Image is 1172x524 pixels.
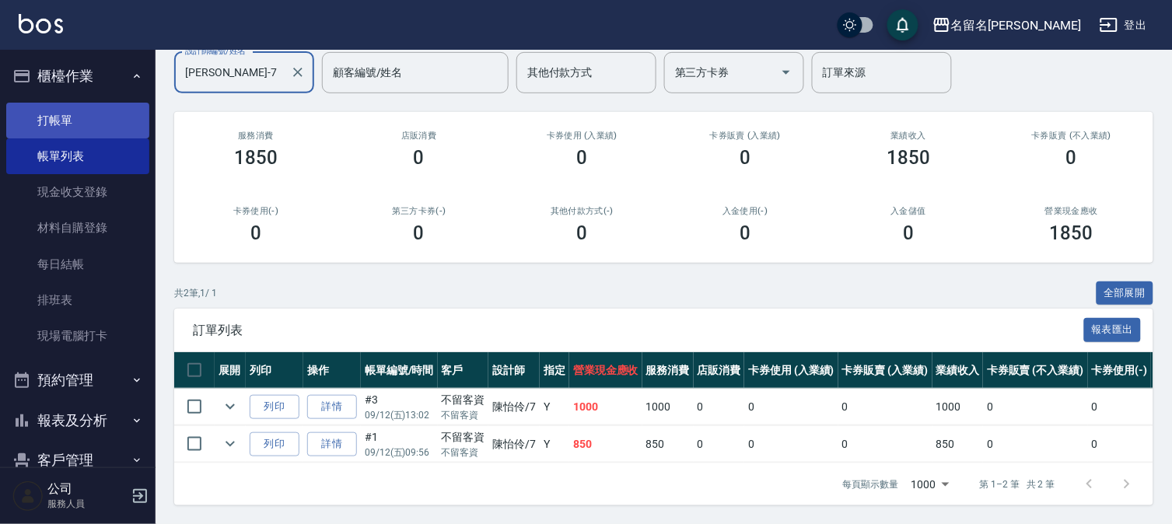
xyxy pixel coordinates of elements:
[12,480,44,512] img: Person
[47,481,127,497] h5: 公司
[414,147,425,169] h3: 0
[365,408,434,422] p: 09/12 (五) 13:02
[19,14,63,33] img: Logo
[569,352,642,389] th: 營業現金應收
[6,56,149,96] button: 櫃檯作業
[845,131,971,141] h2: 業績收入
[932,352,984,389] th: 業績收入
[887,147,930,169] h3: 1850
[442,429,485,445] div: 不留客資
[215,352,246,389] th: 展開
[303,352,361,389] th: 操作
[926,9,1087,41] button: 名留名[PERSON_NAME]
[540,352,569,389] th: 指定
[6,174,149,210] a: 現金收支登錄
[246,352,303,389] th: 列印
[219,432,242,456] button: expand row
[307,395,357,419] a: 詳情
[774,60,799,85] button: Open
[694,389,745,425] td: 0
[6,210,149,246] a: 材料自購登錄
[740,222,750,244] h3: 0
[980,477,1055,491] p: 第 1–2 筆 共 2 筆
[6,400,149,441] button: 報表及分析
[234,147,278,169] h3: 1850
[361,389,438,425] td: #3
[250,222,261,244] h3: 0
[903,222,914,244] h3: 0
[740,147,750,169] h3: 0
[356,131,482,141] h2: 店販消費
[193,131,319,141] h3: 服務消費
[1088,389,1152,425] td: 0
[744,352,838,389] th: 卡券使用 (入業績)
[250,432,299,456] button: 列印
[1084,322,1142,337] a: 報表匯出
[174,286,217,300] p: 共 2 筆, 1 / 1
[983,389,1087,425] td: 0
[540,426,569,463] td: Y
[540,389,569,425] td: Y
[1066,147,1077,169] h3: 0
[838,389,932,425] td: 0
[905,463,955,505] div: 1000
[951,16,1081,35] div: 名留名[PERSON_NAME]
[1009,206,1135,216] h2: 營業現金應收
[1088,426,1152,463] td: 0
[682,206,808,216] h2: 入金使用(-)
[442,445,485,459] p: 不留客資
[1009,131,1135,141] h2: 卡券販賣 (不入業績)
[488,426,540,463] td: 陳怡伶 /7
[6,138,149,174] a: 帳單列表
[6,440,149,480] button: 客戶管理
[838,426,932,463] td: 0
[488,389,540,425] td: 陳怡伶 /7
[361,426,438,463] td: #1
[642,389,694,425] td: 1000
[838,352,932,389] th: 卡券販賣 (入業績)
[983,426,1087,463] td: 0
[845,206,971,216] h2: 入金儲值
[442,392,485,408] div: 不留客資
[694,426,745,463] td: 0
[6,103,149,138] a: 打帳單
[442,408,485,422] p: 不留客資
[185,45,246,57] label: 設計師編號/姓名
[488,352,540,389] th: 設計師
[6,282,149,318] a: 排班表
[932,389,984,425] td: 1000
[983,352,1087,389] th: 卡券販賣 (不入業績)
[577,222,588,244] h3: 0
[682,131,808,141] h2: 卡券販賣 (入業績)
[520,206,645,216] h2: 其他付款方式(-)
[47,497,127,511] p: 服務人員
[744,389,838,425] td: 0
[356,206,482,216] h2: 第三方卡券(-)
[193,206,319,216] h2: 卡券使用(-)
[1093,11,1153,40] button: 登出
[1084,318,1142,342] button: 報表匯出
[1088,352,1152,389] th: 卡券使用(-)
[642,352,694,389] th: 服務消費
[219,395,242,418] button: expand row
[1097,281,1154,306] button: 全部展開
[6,246,149,282] a: 每日結帳
[932,426,984,463] td: 850
[307,432,357,456] a: 詳情
[1050,222,1093,244] h3: 1850
[642,426,694,463] td: 850
[520,131,645,141] h2: 卡券使用 (入業績)
[6,360,149,400] button: 預約管理
[361,352,438,389] th: 帳單編號/時間
[694,352,745,389] th: 店販消費
[438,352,489,389] th: 客戶
[193,323,1084,338] span: 訂單列表
[365,445,434,459] p: 09/12 (五) 09:56
[569,426,642,463] td: 850
[6,318,149,354] a: 現場電腦打卡
[577,147,588,169] h3: 0
[414,222,425,244] h3: 0
[843,477,899,491] p: 每頁顯示數量
[250,395,299,419] button: 列印
[287,61,309,83] button: Clear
